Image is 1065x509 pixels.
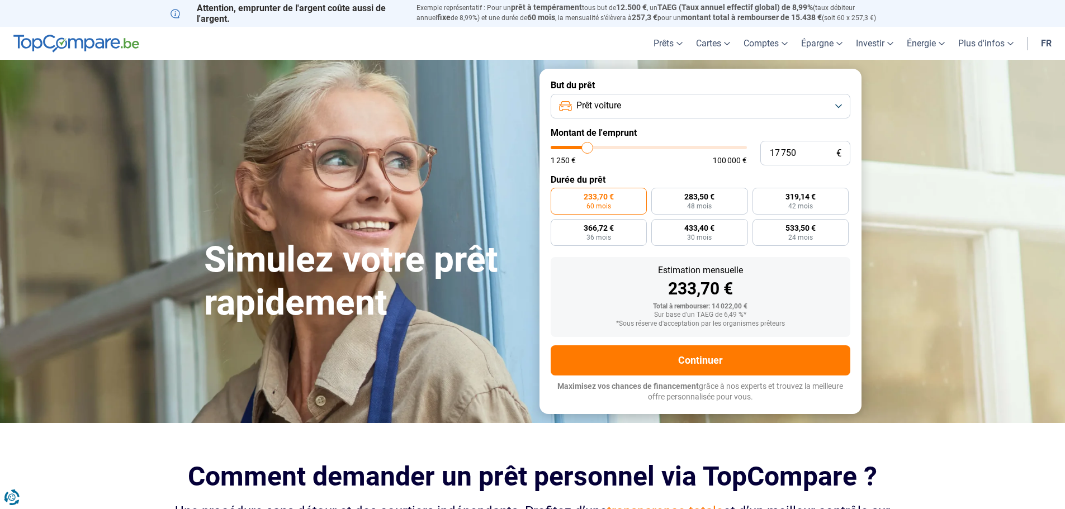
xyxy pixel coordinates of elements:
[551,156,576,164] span: 1 250 €
[785,224,816,232] span: 533,50 €
[551,80,850,91] label: But du prêt
[657,3,813,12] span: TAEG (Taux annuel effectif global) de 8,99%
[647,27,689,60] a: Prêts
[551,381,850,403] p: grâce à nos experts et trouvez la meilleure offre personnalisée pour vous.
[836,149,841,158] span: €
[416,3,895,23] p: Exemple représentatif : Pour un tous but de , un (taux débiteur annuel de 8,99%) et une durée de ...
[687,234,712,241] span: 30 mois
[684,193,714,201] span: 283,50 €
[551,127,850,138] label: Montant de l'emprunt
[584,224,614,232] span: 366,72 €
[689,27,737,60] a: Cartes
[687,203,712,210] span: 48 mois
[557,382,699,391] span: Maximisez vos chances de financement
[737,27,794,60] a: Comptes
[171,3,403,24] p: Attention, emprunter de l'argent coûte aussi de l'argent.
[551,345,850,375] button: Continuer
[952,27,1020,60] a: Plus d'infos
[788,234,813,241] span: 24 mois
[586,234,611,241] span: 36 mois
[560,280,841,297] div: 233,70 €
[632,13,657,22] span: 257,3 €
[576,99,621,112] span: Prêt voiture
[527,13,555,22] span: 60 mois
[551,94,850,118] button: Prêt voiture
[511,3,582,12] span: prêt à tempérament
[616,3,647,12] span: 12.500 €
[560,303,841,311] div: Total à rembourser: 14 022,00 €
[437,13,451,22] span: fixe
[684,224,714,232] span: 433,40 €
[785,193,816,201] span: 319,14 €
[713,156,747,164] span: 100 000 €
[849,27,900,60] a: Investir
[900,27,952,60] a: Énergie
[560,266,841,275] div: Estimation mensuelle
[171,461,895,492] h2: Comment demander un prêt personnel via TopCompare ?
[794,27,849,60] a: Épargne
[204,239,526,325] h1: Simulez votre prêt rapidement
[1034,27,1058,60] a: fr
[584,193,614,201] span: 233,70 €
[560,320,841,328] div: *Sous réserve d'acceptation par les organismes prêteurs
[551,174,850,185] label: Durée du prêt
[586,203,611,210] span: 60 mois
[560,311,841,319] div: Sur base d'un TAEG de 6,49 %*
[681,13,822,22] span: montant total à rembourser de 15.438 €
[13,35,139,53] img: TopCompare
[788,203,813,210] span: 42 mois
